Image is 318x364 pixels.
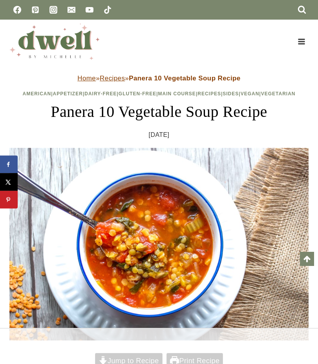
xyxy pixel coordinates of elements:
[100,75,125,82] a: Recipes
[23,91,51,96] a: American
[9,100,309,124] h1: Panera 10 Vegetable Soup Recipe
[64,2,79,18] a: Email
[261,91,296,96] a: Vegetarian
[129,75,241,82] strong: Panera 10 Vegetable Soup Recipe
[46,2,61,18] a: Instagram
[119,91,156,96] a: Gluten-Free
[53,91,83,96] a: Appetizer
[197,91,221,96] a: Recipes
[223,91,239,96] a: Sides
[241,91,260,96] a: Vegan
[9,148,309,340] img: Panera soup in a bowl
[23,91,296,96] span: | | | | | | | |
[9,24,100,60] img: DWELL by michelle
[295,3,309,16] button: View Search Form
[82,2,97,18] a: YouTube
[77,75,240,82] span: » »
[84,91,117,96] a: Dairy-Free
[300,252,314,266] a: Scroll to top
[77,75,96,82] a: Home
[149,130,170,140] time: [DATE]
[9,2,25,18] a: Facebook
[294,35,309,47] button: Open menu
[100,2,115,18] a: TikTok
[158,91,196,96] a: Main Course
[27,2,43,18] a: Pinterest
